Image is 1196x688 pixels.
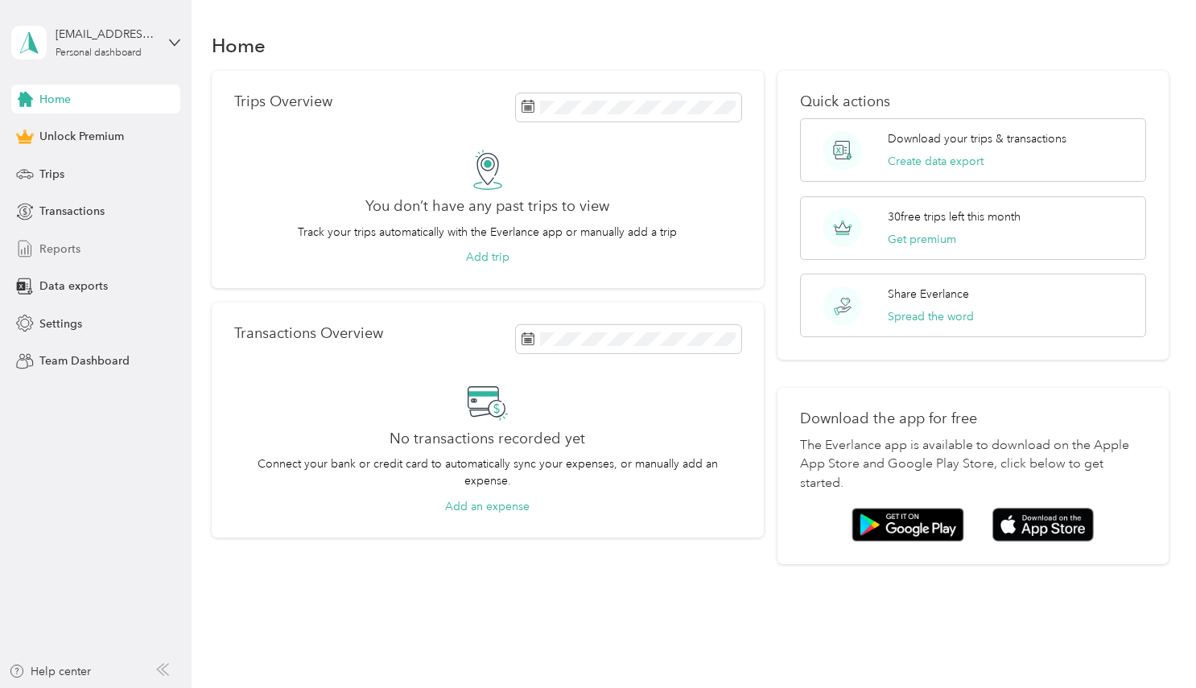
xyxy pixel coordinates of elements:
[888,286,969,303] p: Share Everlance
[888,208,1021,225] p: 30 free trips left this month
[298,224,677,241] p: Track your trips automatically with the Everlance app or manually add a trip
[852,508,964,542] img: Google play
[39,315,82,332] span: Settings
[466,249,509,266] button: Add trip
[56,26,156,43] div: [EMAIL_ADDRESS][DOMAIN_NAME]
[888,231,956,248] button: Get premium
[39,352,130,369] span: Team Dashboard
[234,325,383,342] p: Transactions Overview
[39,166,64,183] span: Trips
[234,93,332,110] p: Trips Overview
[39,91,71,108] span: Home
[992,508,1094,542] img: App store
[234,455,741,489] p: Connect your bank or credit card to automatically sync your expenses, or manually add an expense.
[39,278,108,295] span: Data exports
[39,241,80,257] span: Reports
[365,198,609,215] h2: You don’t have any past trips to view
[1106,598,1196,688] iframe: Everlance-gr Chat Button Frame
[212,37,266,54] h1: Home
[800,93,1145,110] p: Quick actions
[39,203,105,220] span: Transactions
[888,153,984,170] button: Create data export
[800,436,1145,494] p: The Everlance app is available to download on the Apple App Store and Google Play Store, click be...
[888,308,974,325] button: Spread the word
[56,48,142,58] div: Personal dashboard
[39,128,124,145] span: Unlock Premium
[9,663,91,680] button: Help center
[800,410,1145,427] p: Download the app for free
[445,498,530,515] button: Add an expense
[390,431,585,447] h2: No transactions recorded yet
[888,130,1066,147] p: Download your trips & transactions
